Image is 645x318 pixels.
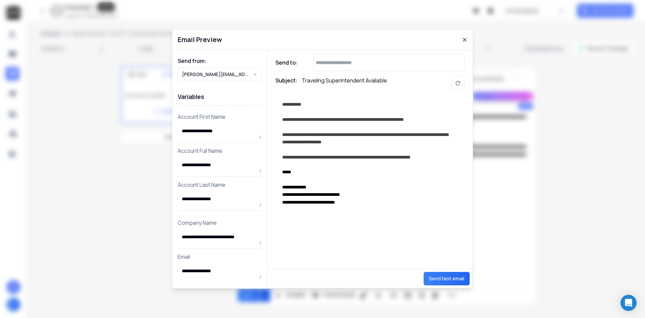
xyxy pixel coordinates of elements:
[275,59,302,67] h1: Send to:
[178,147,262,155] p: Account Full Name
[302,76,387,90] p: Traveling Superintendent Available
[178,253,262,261] p: Email
[178,35,222,44] h1: Email Preview
[178,57,262,65] h1: Send from:
[178,181,262,189] p: Account Last Name
[178,219,262,227] p: Company Name
[424,272,470,285] button: Send test email
[182,71,253,78] p: [PERSON_NAME][EMAIL_ADDRESS][DOMAIN_NAME]
[178,88,262,106] h1: Variables
[620,295,637,311] div: Open Intercom Messenger
[178,113,262,121] p: Account First Name
[275,76,298,90] h1: Subject:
